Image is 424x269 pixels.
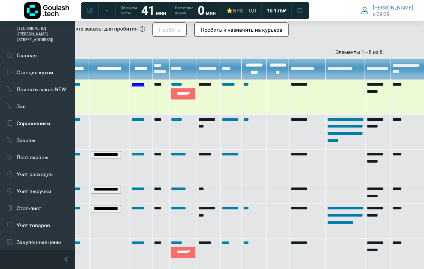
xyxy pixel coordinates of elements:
[373,11,390,17] span: c 09:39
[267,7,283,14] span: 15 176
[249,7,256,14] span: 0,0
[59,49,384,57] div: Элементы 1—8 из 8.
[24,2,69,19] img: Логотип компании Goulash.tech
[222,4,261,17] a: ⭐NPS 0,0
[283,7,287,14] span: ₽
[206,10,216,16] span: мин
[59,25,138,33] div: Выберите заказы для пробития
[262,4,291,17] a: 15 176 ₽
[120,5,137,16] span: Обещаем гостю
[226,7,243,14] div: ⭐
[153,23,187,37] button: Пробить
[373,4,413,11] span: [PERSON_NAME]
[233,8,243,14] span: NPS
[198,3,204,18] strong: 0
[175,5,193,16] span: Расчетное время
[116,4,220,17] a: Обещаем гостю 41 мин Расчетное время 0 мин
[141,3,155,18] strong: 41
[357,3,418,18] button: [PERSON_NAME] c 09:39
[194,23,289,37] button: Пробить и назначить на курьера
[156,10,166,16] span: мин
